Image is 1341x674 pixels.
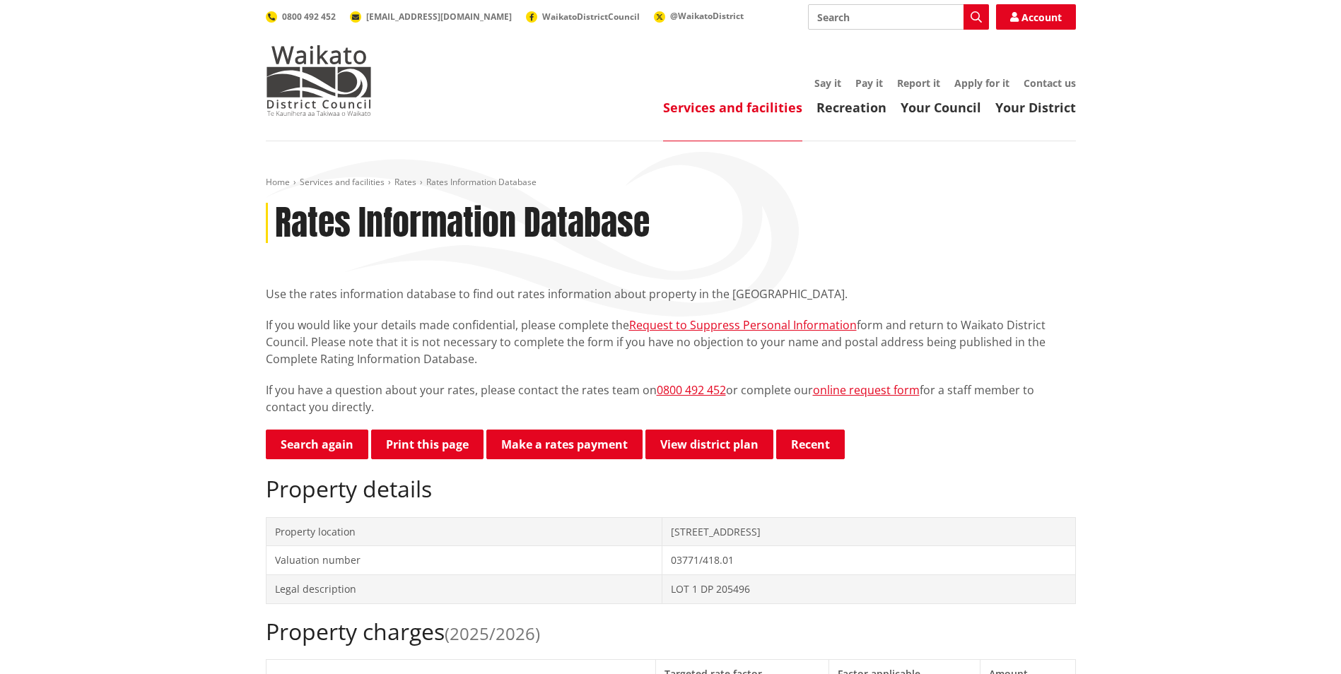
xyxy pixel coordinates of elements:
a: Say it [814,76,841,90]
p: If you would like your details made confidential, please complete the form and return to Waikato ... [266,317,1076,367]
a: Pay it [855,76,883,90]
a: Search again [266,430,368,459]
a: WaikatoDistrictCouncil [526,11,640,23]
span: Rates Information Database [426,176,537,188]
a: Contact us [1024,76,1076,90]
p: Use the rates information database to find out rates information about property in the [GEOGRAPHI... [266,285,1076,302]
a: Services and facilities [300,176,385,188]
a: online request form [813,382,920,398]
span: WaikatoDistrictCouncil [542,11,640,23]
h2: Property details [266,475,1076,502]
a: 0800 492 452 [266,11,336,23]
a: Request to Suppress Personal Information [629,317,857,333]
button: Recent [776,430,845,459]
nav: breadcrumb [266,177,1076,189]
a: @WaikatoDistrict [654,10,744,22]
h2: Property charges [266,618,1076,645]
a: Services and facilities [663,99,802,116]
button: Print this page [371,430,484,459]
p: If you have a question about your rates, please contact the rates team on or complete our for a s... [266,382,1076,415]
a: Report it [897,76,940,90]
a: View district plan [645,430,773,459]
a: Recreation [816,99,886,116]
h1: Rates Information Database [275,203,650,244]
td: [STREET_ADDRESS] [662,517,1075,546]
td: LOT 1 DP 205496 [662,574,1075,603]
img: Waikato District Council - Te Kaunihera aa Takiwaa o Waikato [266,45,372,116]
td: Valuation number [266,546,662,575]
a: [EMAIL_ADDRESS][DOMAIN_NAME] [350,11,512,23]
a: Your District [995,99,1076,116]
a: Make a rates payment [486,430,643,459]
a: Apply for it [954,76,1009,90]
a: 0800 492 452 [657,382,726,398]
td: Legal description [266,574,662,603]
a: Account [996,4,1076,30]
span: 0800 492 452 [282,11,336,23]
a: Home [266,176,290,188]
td: Property location [266,517,662,546]
td: 03771/418.01 [662,546,1075,575]
a: Your Council [901,99,981,116]
a: Rates [394,176,416,188]
span: @WaikatoDistrict [670,10,744,22]
span: (2025/2026) [445,622,540,645]
input: Search input [808,4,989,30]
span: [EMAIL_ADDRESS][DOMAIN_NAME] [366,11,512,23]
